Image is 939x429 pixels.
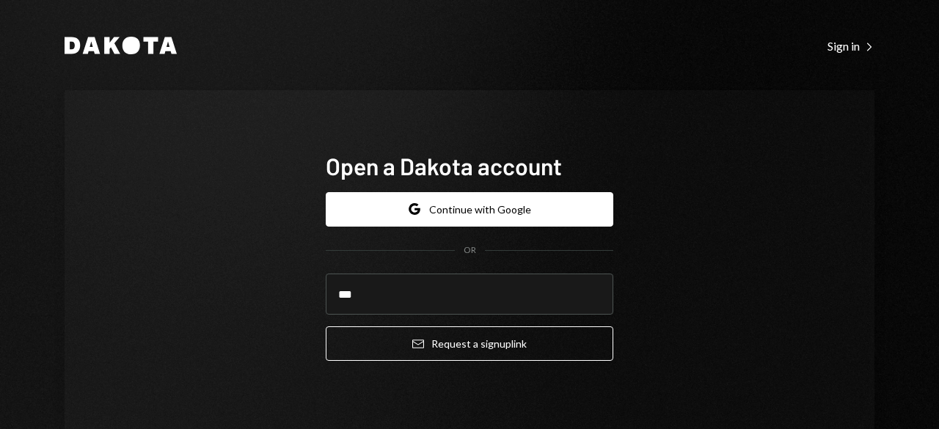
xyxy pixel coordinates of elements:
div: OR [464,244,476,257]
button: Request a signuplink [326,326,613,361]
h1: Open a Dakota account [326,151,613,180]
button: Continue with Google [326,192,613,227]
a: Sign in [827,37,874,54]
div: Sign in [827,39,874,54]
